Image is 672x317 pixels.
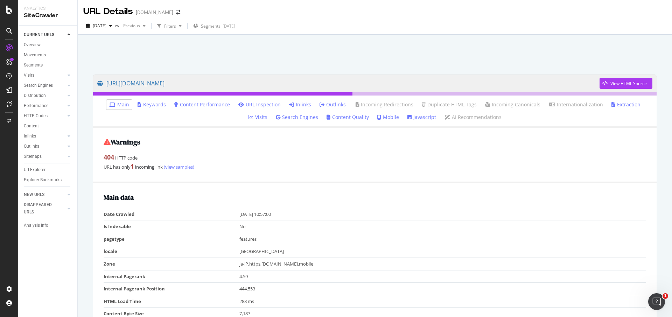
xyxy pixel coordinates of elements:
h2: Warnings [104,138,646,146]
div: Analytics [24,6,72,12]
div: URL Details [83,6,133,17]
td: [GEOGRAPHIC_DATA] [239,245,646,258]
div: Url Explorer [24,166,45,174]
td: features [239,233,646,245]
div: HTTP code [104,153,646,162]
div: NEW URLS [24,191,44,198]
a: Keywords [138,101,166,108]
td: Internal Pagerank [104,270,239,283]
a: Duplicate HTML Tags [422,101,477,108]
a: Inlinks [24,133,65,140]
div: Analysis Info [24,222,48,229]
a: Analysis Info [24,222,72,229]
td: Zone [104,258,239,270]
div: CURRENT URLS [24,31,54,38]
a: URL Inspection [238,101,281,108]
div: Sitemaps [24,153,42,160]
div: DISAPPEARED URLS [24,201,59,216]
td: pagetype [104,233,239,245]
a: Explorer Bookmarks [24,176,72,184]
a: Outlinks [320,101,346,108]
iframe: Intercom live chat [648,293,665,310]
a: Performance [24,102,65,110]
a: Javascript [407,114,436,121]
a: DISAPPEARED URLS [24,201,65,216]
h2: Main data [104,193,646,201]
strong: 404 [104,153,114,161]
div: Visits [24,72,34,79]
div: View HTML Source [610,80,647,86]
div: Performance [24,102,48,110]
div: Content [24,122,39,130]
td: [DATE] 10:57:00 [239,208,646,220]
td: HTML Load Time [104,295,239,308]
td: Internal Pagerank Position [104,283,239,295]
div: Outlinks [24,143,39,150]
a: Search Engines [24,82,65,89]
a: NEW URLS [24,191,65,198]
strong: 1 [131,162,134,170]
a: Visits [24,72,65,79]
a: Visits [248,114,267,121]
div: arrow-right-arrow-left [176,10,180,15]
td: No [239,220,646,233]
a: Url Explorer [24,166,72,174]
a: Overview [24,41,72,49]
a: Incoming Canonicals [485,101,540,108]
a: HTTP Codes [24,112,65,120]
a: [URL][DOMAIN_NAME] [97,75,600,92]
div: Distribution [24,92,46,99]
span: 2025 Oct. 5th [93,23,106,29]
button: Filters [154,20,184,31]
a: Content Performance [174,101,230,108]
div: Search Engines [24,82,53,89]
a: CURRENT URLS [24,31,65,38]
div: Explorer Bookmarks [24,176,62,184]
td: ja-JP,https,[DOMAIN_NAME],mobile [239,258,646,270]
td: 4.59 [239,270,646,283]
td: 288 ms [239,295,646,308]
a: Outlinks [24,143,65,150]
div: Overview [24,41,41,49]
button: Previous [120,20,148,31]
td: locale [104,245,239,258]
a: Distribution [24,92,65,99]
div: [DOMAIN_NAME] [136,9,173,16]
a: Main [109,101,129,108]
div: Inlinks [24,133,36,140]
button: Segments[DATE] [190,20,238,31]
button: View HTML Source [600,78,652,89]
div: URL has only incoming link [104,162,646,171]
div: Segments [24,62,43,69]
a: Inlinks [289,101,311,108]
span: vs [115,22,120,28]
span: 1 [663,293,668,299]
a: Incoming Redirections [354,101,413,108]
a: Extraction [611,101,640,108]
div: HTTP Codes [24,112,48,120]
td: 444,553 [239,283,646,295]
td: Date Crawled [104,208,239,220]
div: Movements [24,51,46,59]
a: Content [24,122,72,130]
div: [DATE] [223,23,235,29]
div: SiteCrawler [24,12,72,20]
button: [DATE] [83,20,115,31]
a: (view samples) [163,164,194,170]
a: Sitemaps [24,153,65,160]
span: Previous [120,23,140,29]
a: AI Recommendations [444,114,502,121]
td: Is Indexable [104,220,239,233]
div: Filters [164,23,176,29]
a: Search Engines [276,114,318,121]
a: Movements [24,51,72,59]
span: Segments [201,23,220,29]
a: Mobile [377,114,399,121]
a: Segments [24,62,72,69]
a: Internationalization [549,101,603,108]
a: Content Quality [327,114,369,121]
